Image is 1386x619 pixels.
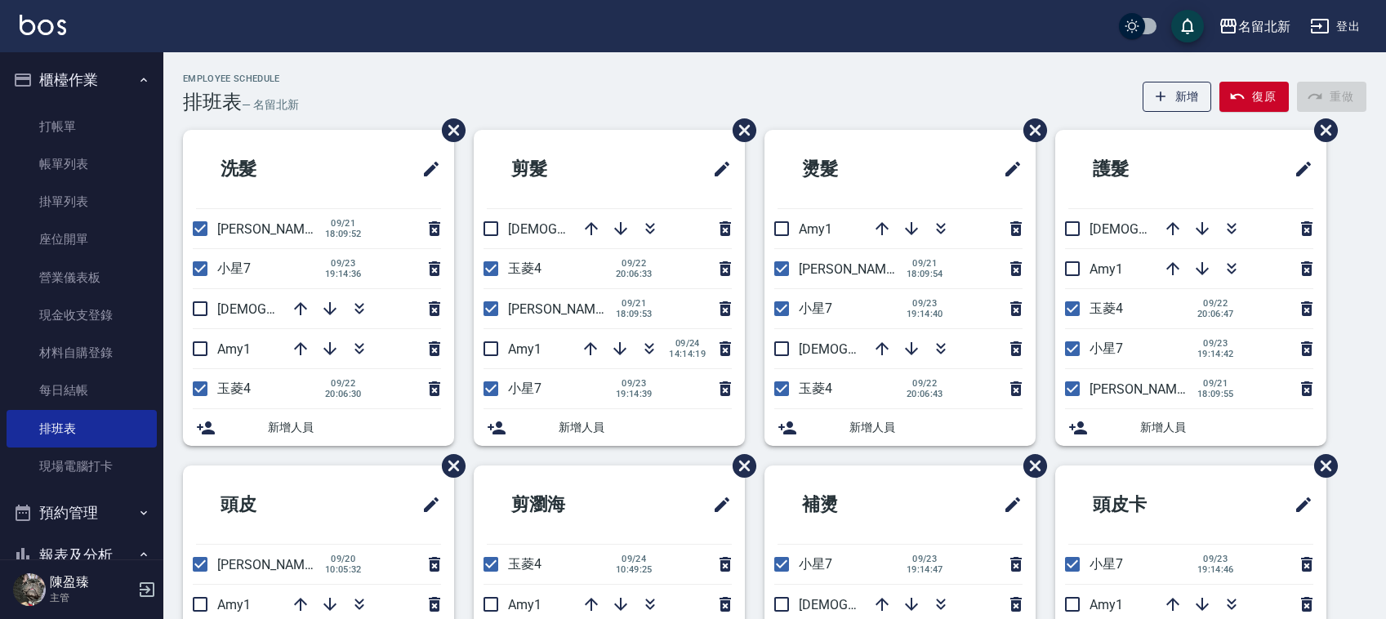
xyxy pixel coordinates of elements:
[508,597,541,612] span: Amy1
[325,218,362,229] span: 09/21
[430,106,468,154] span: 刪除班表
[325,378,362,389] span: 09/22
[799,597,941,612] span: [DEMOGRAPHIC_DATA]9
[50,574,133,590] h5: 陳盈臻
[799,221,832,237] span: Amy1
[7,334,157,372] a: 材料自購登錄
[412,149,441,189] span: 修改班表的標題
[669,338,706,349] span: 09/24
[268,419,441,436] span: 新增人員
[799,556,832,572] span: 小星7
[907,258,943,269] span: 09/21
[1304,11,1366,42] button: 登出
[412,485,441,524] span: 修改班表的標題
[1197,389,1234,399] span: 18:09:55
[7,59,157,101] button: 櫃檯作業
[474,409,745,446] div: 新增人員
[764,409,1036,446] div: 新增人員
[799,341,941,357] span: [DEMOGRAPHIC_DATA]9
[799,381,832,396] span: 玉菱4
[50,590,133,605] p: 主管
[7,410,157,448] a: 排班表
[7,296,157,334] a: 現金收支登錄
[1068,475,1228,534] h2: 頭皮卡
[325,389,362,399] span: 20:06:30
[702,149,732,189] span: 修改班表的標題
[1302,442,1340,490] span: 刪除班表
[1011,106,1050,154] span: 刪除班表
[1068,140,1219,198] h2: 護髮
[217,597,251,612] span: Amy1
[7,183,157,220] a: 掛單列表
[508,341,541,357] span: Amy1
[7,145,157,183] a: 帳單列表
[7,259,157,296] a: 營業儀表板
[325,258,362,269] span: 09/23
[487,140,637,198] h2: 剪髮
[325,229,362,239] span: 18:09:52
[1090,261,1123,277] span: Amy1
[1140,419,1313,436] span: 新增人員
[7,108,157,145] a: 打帳單
[183,73,299,84] h2: Employee Schedule
[217,381,251,396] span: 玉菱4
[7,220,157,258] a: 座位開單
[183,91,242,114] h3: 排班表
[242,96,299,114] h6: — 名留北新
[13,573,46,606] img: Person
[1090,597,1123,612] span: Amy1
[1143,82,1212,112] button: 新增
[1197,554,1234,564] span: 09/23
[1197,349,1234,359] span: 19:14:42
[7,372,157,409] a: 每日結帳
[325,564,362,575] span: 10:05:32
[616,378,653,389] span: 09/23
[559,419,732,436] span: 新增人員
[325,554,362,564] span: 09/20
[616,269,653,279] span: 20:06:33
[616,298,653,309] span: 09/21
[217,557,323,572] span: [PERSON_NAME]2
[907,389,943,399] span: 20:06:43
[217,261,251,276] span: 小星7
[7,534,157,577] button: 報表及分析
[508,261,541,276] span: 玉菱4
[1238,16,1290,37] div: 名留北新
[616,554,653,564] span: 09/24
[508,556,541,572] span: 玉菱4
[1284,485,1313,524] span: 修改班表的標題
[907,298,943,309] span: 09/23
[325,269,362,279] span: 19:14:36
[196,140,346,198] h2: 洗髮
[1055,409,1326,446] div: 新增人員
[1302,106,1340,154] span: 刪除班表
[907,269,943,279] span: 18:09:54
[217,341,251,357] span: Amy1
[616,309,653,319] span: 18:09:53
[183,409,454,446] div: 新增人員
[993,485,1023,524] span: 修改班表的標題
[1212,10,1297,43] button: 名留北新
[1219,82,1289,112] button: 復原
[1171,10,1204,42] button: save
[487,475,646,534] h2: 剪瀏海
[616,564,653,575] span: 10:49:25
[20,15,66,35] img: Logo
[1284,149,1313,189] span: 修改班表的標題
[1197,338,1234,349] span: 09/23
[1090,221,1232,237] span: [DEMOGRAPHIC_DATA]9
[907,564,943,575] span: 19:14:47
[778,475,928,534] h2: 補燙
[669,349,706,359] span: 14:14:19
[616,258,653,269] span: 09/22
[720,442,759,490] span: 刪除班表
[993,149,1023,189] span: 修改班表的標題
[907,378,943,389] span: 09/22
[799,301,832,316] span: 小星7
[1090,341,1123,356] span: 小星7
[1197,378,1234,389] span: 09/21
[430,442,468,490] span: 刪除班表
[1090,301,1123,316] span: 玉菱4
[907,309,943,319] span: 19:14:40
[217,301,359,317] span: [DEMOGRAPHIC_DATA]9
